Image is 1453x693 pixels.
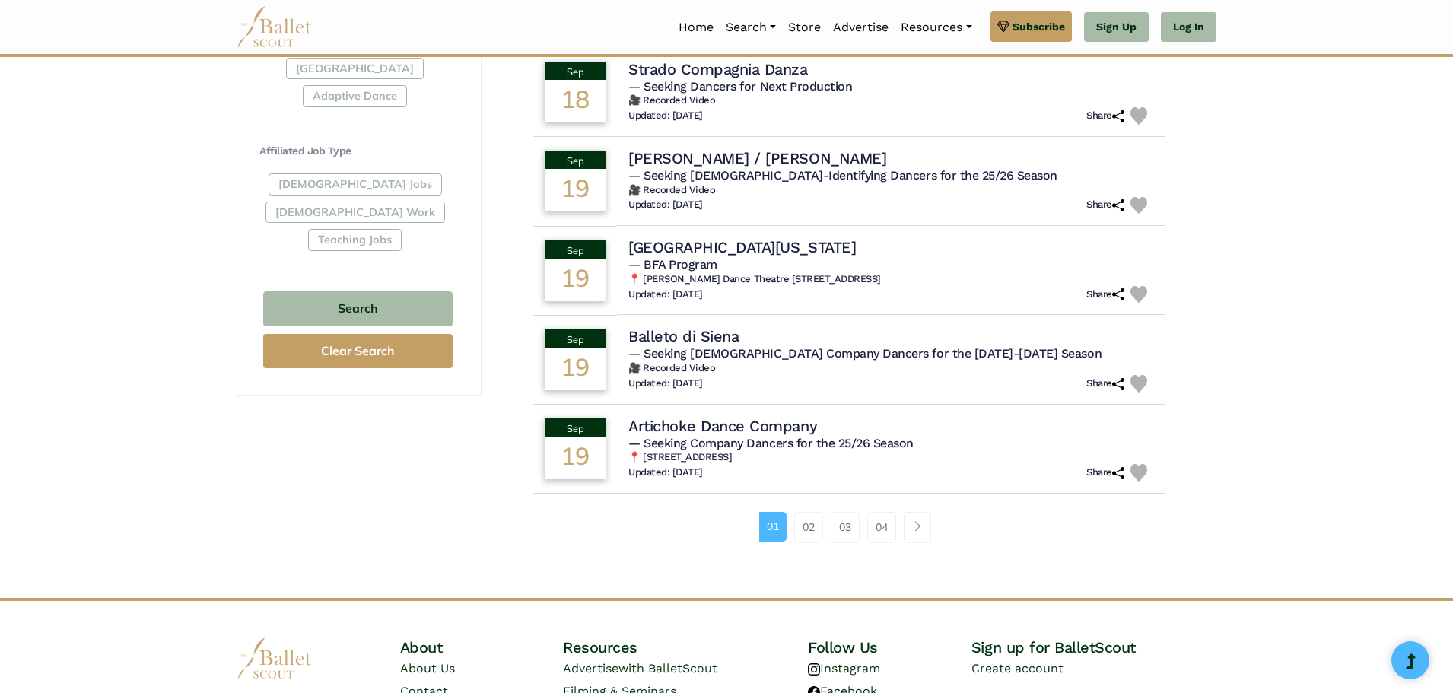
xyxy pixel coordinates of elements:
div: 19 [545,259,606,301]
a: Advertise [827,11,895,43]
div: Sep [545,62,606,80]
img: instagram logo [808,663,820,676]
div: 19 [545,169,606,211]
a: Subscribe [990,11,1072,42]
h6: Share [1086,199,1124,211]
span: — Seeking [DEMOGRAPHIC_DATA] Company Dancers for the [DATE]-[DATE] Season [628,346,1102,361]
button: Clear Search [263,334,453,368]
h6: 🎥 Recorded Video [628,94,1153,107]
span: — BFA Program [628,257,717,272]
div: 19 [545,348,606,390]
h4: Sign up for BalletScout [971,637,1216,657]
div: Sep [545,240,606,259]
h6: Updated: [DATE] [628,199,703,211]
h6: Updated: [DATE] [628,110,703,122]
h6: Updated: [DATE] [628,466,703,479]
a: 03 [831,512,860,542]
a: Sign Up [1084,12,1149,43]
div: Sep [545,329,606,348]
h6: Share [1086,466,1124,479]
a: Home [672,11,720,43]
h4: Follow Us [808,637,971,657]
h6: Share [1086,110,1124,122]
span: Subscribe [1013,18,1065,35]
h6: Share [1086,288,1124,301]
div: 18 [545,80,606,122]
h4: Artichoke Dance Company [628,416,817,436]
a: 02 [794,512,823,542]
span: with BalletScout [618,661,717,676]
div: 19 [545,437,606,479]
a: Create account [971,661,1064,676]
h4: Strado Compagnia Danza [628,59,807,79]
img: logo [237,637,313,679]
a: Instagram [808,661,880,676]
h4: [GEOGRAPHIC_DATA][US_STATE] [628,237,856,257]
a: Log In [1161,12,1216,43]
h6: 🎥 Recorded Video [628,362,1153,375]
a: 01 [759,512,787,541]
h6: 🎥 Recorded Video [628,184,1153,197]
div: Sep [545,151,606,169]
a: Search [720,11,782,43]
h6: Updated: [DATE] [628,377,703,390]
h4: Balleto di Siena [628,326,739,346]
h6: 📍 [STREET_ADDRESS] [628,451,1153,464]
h4: Resources [563,637,808,657]
h6: Share [1086,377,1124,390]
a: Resources [895,11,978,43]
span: — Seeking Company Dancers for the 25/26 Season [628,436,914,450]
a: Store [782,11,827,43]
h4: Affiliated Job Type [259,144,456,159]
nav: Page navigation example [759,512,940,542]
img: gem.svg [997,18,1009,35]
h4: About [400,637,564,657]
span: — Seeking Dancers for Next Production [628,79,852,94]
a: About Us [400,661,455,676]
h6: Updated: [DATE] [628,288,703,301]
span: — Seeking [DEMOGRAPHIC_DATA]-Identifying Dancers for the 25/26 Season [628,168,1057,183]
a: 04 [867,512,896,542]
div: Sep [545,418,606,437]
a: Advertisewith BalletScout [563,661,717,676]
button: Search [263,291,453,327]
h6: 📍 [PERSON_NAME] Dance Theatre [STREET_ADDRESS] [628,273,1153,286]
h4: [PERSON_NAME] / [PERSON_NAME] [628,148,886,168]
